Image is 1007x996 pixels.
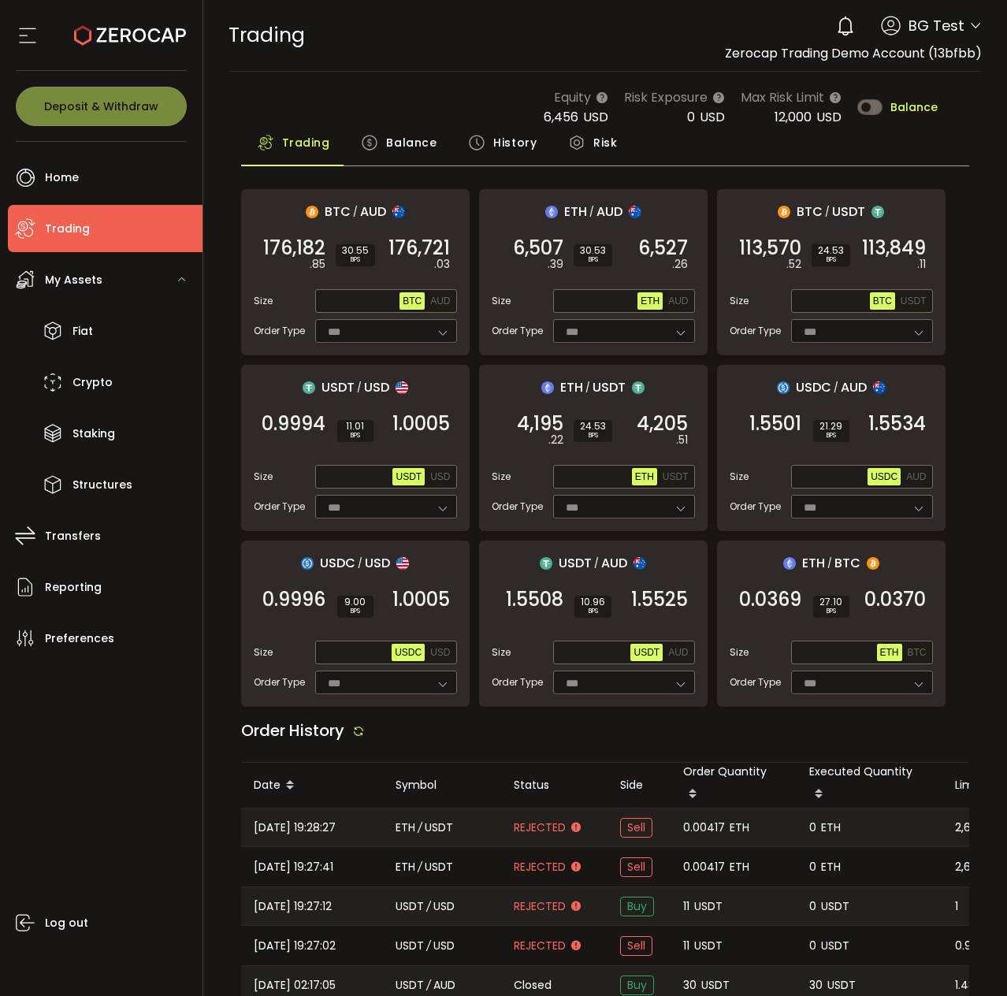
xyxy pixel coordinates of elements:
span: Closed [514,977,552,994]
button: BTC [870,292,895,310]
span: 4,205 [637,416,688,432]
img: usdc_portfolio.svg [301,557,314,570]
i: BPS [819,431,843,440]
span: BTC [325,202,351,221]
em: / [585,381,590,395]
img: eth_portfolio.svg [783,557,796,570]
span: 1.5501 [749,416,801,432]
em: / [589,205,594,219]
span: Rejected [514,938,566,954]
span: [DATE] 02:17:05 [254,976,336,994]
button: BTC [905,644,930,661]
i: BPS [819,607,843,616]
img: aud_portfolio.svg [634,557,646,570]
img: aud_portfolio.svg [873,381,886,394]
button: USDC [392,644,425,661]
span: USDT [701,976,730,994]
span: BTC [797,202,823,221]
span: 6,456 [544,108,578,126]
span: Risk [593,127,617,158]
button: USDT [630,644,663,661]
span: Order Type [492,324,543,338]
span: USD [433,898,455,916]
div: Side [608,776,671,794]
button: USD [427,644,453,661]
span: 1.5534 [868,416,926,432]
span: Rejected [514,898,566,915]
span: 6,507 [513,240,563,256]
span: USDT [396,976,424,994]
img: usdt_portfolio.svg [540,557,552,570]
i: BPS [344,431,367,440]
em: .85 [310,256,325,273]
em: / [426,976,431,994]
span: USD [816,108,842,126]
span: BTC [834,553,860,573]
span: Deposit & Withdraw [44,101,158,112]
span: ETH [802,553,825,573]
i: BPS [581,607,605,616]
em: / [834,381,838,395]
span: Rejected [514,819,566,836]
span: 11 [683,898,689,916]
span: 0.0370 [864,592,926,608]
span: 113,849 [862,240,926,256]
button: USD [427,468,453,485]
span: 9.00 [344,597,367,607]
button: Deposit & Withdraw [16,87,187,126]
span: 0 [809,937,816,955]
span: Reporting [45,576,102,599]
img: usdt_portfolio.svg [632,381,645,394]
span: USD [583,108,608,126]
span: Staking [72,422,115,445]
span: 0 [809,819,816,837]
span: USD [430,471,450,482]
i: BPS [580,431,606,440]
span: 4,195 [517,416,563,432]
span: USDC [796,377,831,397]
span: Sell [620,936,652,956]
button: USDT [392,468,425,485]
span: Preferences [45,627,114,650]
span: Balance [890,102,938,113]
span: USDT [663,471,689,482]
span: Rejected [514,859,566,875]
em: .03 [434,256,450,273]
span: Log out [45,912,88,935]
span: USD [433,937,455,955]
div: Symbol [383,776,501,794]
span: ETH [730,858,749,876]
span: 0.00417 [683,858,725,876]
span: [DATE] 19:28:27 [254,819,336,837]
span: Fiat [72,320,93,343]
span: Order History [241,719,344,741]
span: ETH [880,647,899,658]
span: Structures [72,474,132,496]
span: 1.5508 [506,592,563,608]
em: / [357,381,362,395]
span: 24.53 [818,246,844,255]
span: BTC [908,647,927,658]
i: BPS [342,255,369,265]
span: 30.53 [580,246,606,255]
span: Trading [45,217,90,240]
span: AUD [668,295,688,307]
span: 11.01 [344,422,367,431]
i: BPS [580,255,606,265]
span: Order Type [730,675,781,689]
span: Max Risk Limit [741,87,824,107]
span: USDT [821,898,849,916]
span: Order Type [254,675,305,689]
span: USD [430,647,450,658]
span: Zerocap Trading Demo Account (13bfbb) [725,44,982,62]
span: Transfers [45,525,101,548]
button: BTC [399,292,425,310]
i: BPS [818,255,844,265]
span: ETH [396,858,415,876]
span: 30 [683,976,697,994]
span: 2,629.83 [955,819,1000,837]
span: Sell [620,818,652,838]
em: / [426,937,431,955]
img: eth_portfolio.svg [541,381,554,394]
span: USDT [832,202,865,221]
